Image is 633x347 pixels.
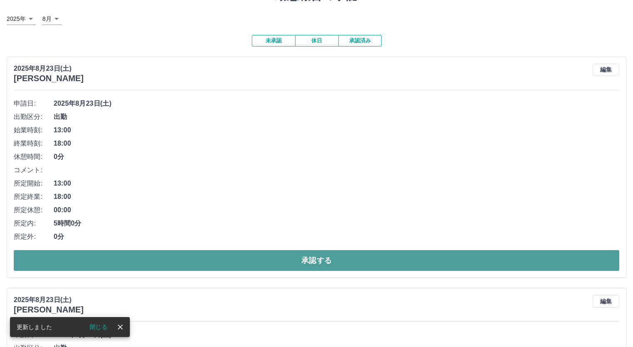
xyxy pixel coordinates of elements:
p: 2025年8月23日(土) [14,64,84,74]
span: 所定休憩: [14,205,54,215]
button: 編集 [593,295,619,307]
span: 00:00 [54,205,619,215]
span: コメント: [14,165,54,175]
span: 2025年8月23日(土) [54,330,619,340]
span: 2025年8月23日(土) [54,99,619,109]
div: 更新しました [17,320,52,335]
button: 承認済み [338,35,382,47]
span: 所定開始: [14,178,54,188]
button: 未承認 [252,35,295,47]
span: 休憩時間: [14,152,54,162]
span: 13:00 [54,178,619,188]
span: 出勤 [54,112,619,122]
button: 閉じる [83,321,114,333]
button: close [114,321,127,333]
button: 承認する [14,250,619,271]
span: 18:00 [54,192,619,202]
span: 13:00 [54,125,619,135]
span: 出勤区分: [14,112,54,122]
span: 所定内: [14,218,54,228]
h3: [PERSON_NAME] [14,305,84,315]
p: 2025年8月23日(土) [14,295,84,305]
span: 終業時刻: [14,139,54,149]
span: 0分 [54,152,619,162]
span: 5時間0分 [54,218,619,228]
span: 所定外: [14,232,54,242]
span: 始業時刻: [14,125,54,135]
div: 8月 [42,13,62,25]
h3: [PERSON_NAME] [14,74,84,83]
span: 18:00 [54,139,619,149]
button: 休日 [295,35,338,47]
span: 0分 [54,232,619,242]
span: 所定終業: [14,192,54,202]
div: 2025年 [7,13,36,25]
button: 編集 [593,64,619,76]
span: 申請日: [14,99,54,109]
